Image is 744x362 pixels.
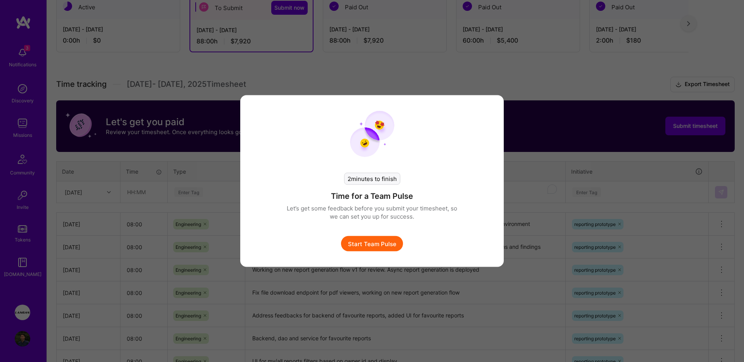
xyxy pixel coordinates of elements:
div: 2 minutes to finish [344,173,400,185]
img: team pulse start [350,111,394,157]
div: modal [240,95,504,267]
p: Let’s get some feedback before you submit your timesheet, so we can set you up for success. [287,204,457,221]
h4: Time for a Team Pulse [331,191,413,201]
button: Start Team Pulse [341,236,403,252]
